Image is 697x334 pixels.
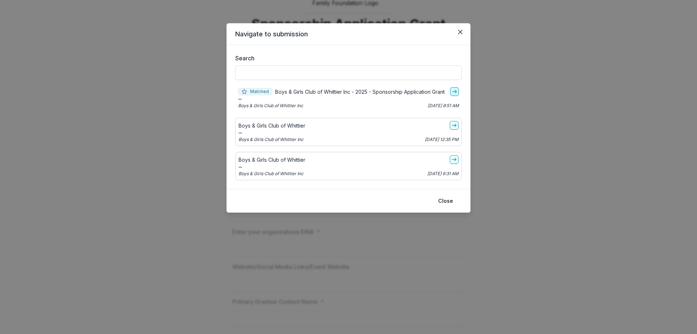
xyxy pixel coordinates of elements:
a: go-to [450,155,458,164]
p: Boys & Girls Club of Whittier [239,122,305,129]
a: go-to [450,121,458,130]
label: Search [235,54,457,63]
p: [DATE] 12:35 PM [425,136,458,143]
span: Matched [238,88,272,95]
p: Boys & Girls Club of Whittier Inc [238,102,303,109]
a: go-to [450,87,459,96]
p: Boys & Girls Club of Whittier Inc [239,136,303,143]
p: Boys & Girls Club of Whittier Inc [239,170,303,177]
button: Close [434,195,457,207]
p: [DATE] 8:51 AM [428,102,459,109]
p: Boys & Girls Club of Whittier [239,156,305,164]
p: [DATE] 6:31 AM [427,170,458,177]
p: Boys & Girls Club of Whittier Inc - 2025 - Sponsorship Application Grant [275,88,445,96]
button: Close [455,26,466,38]
header: Navigate to submission [227,23,470,45]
